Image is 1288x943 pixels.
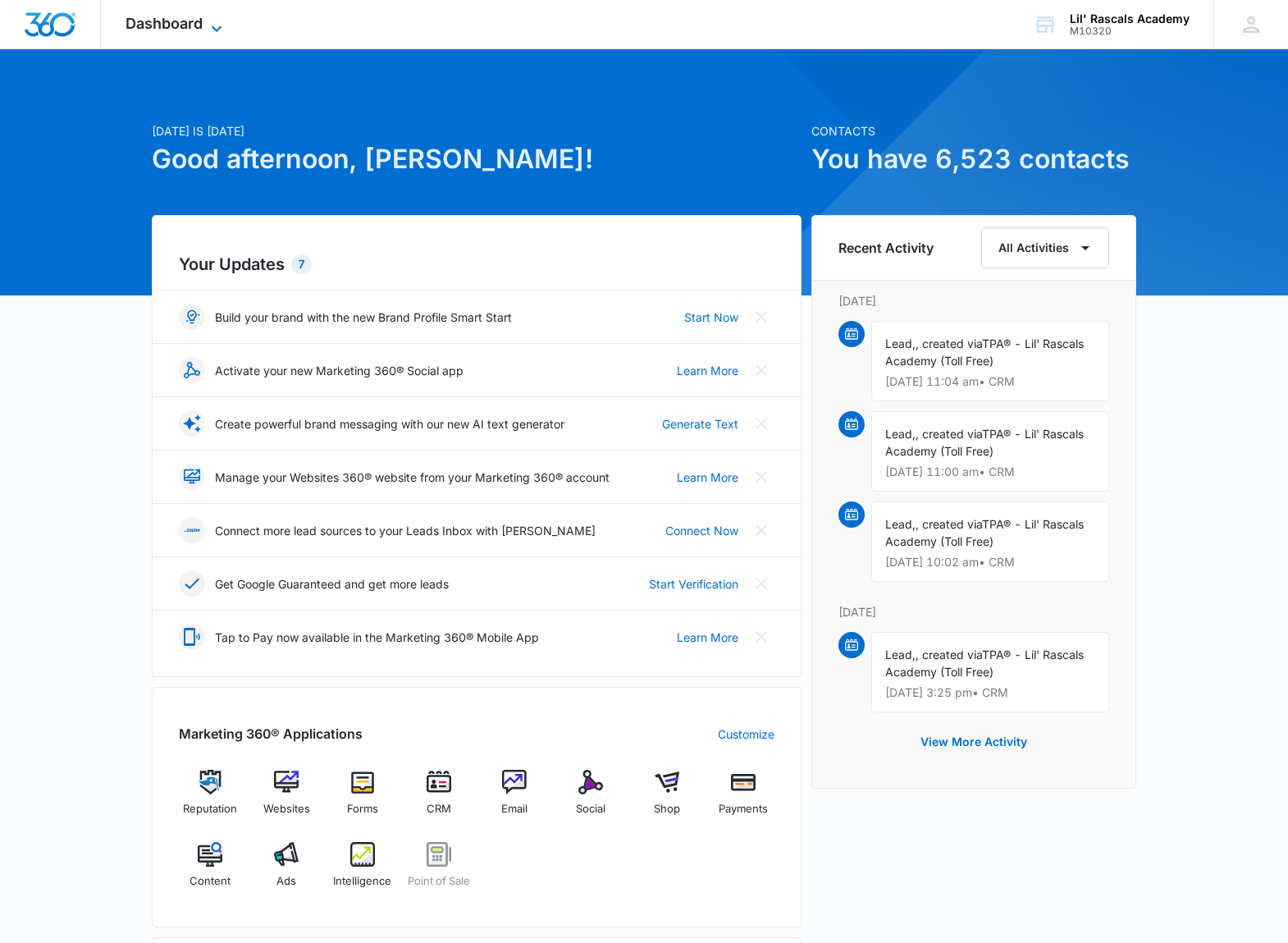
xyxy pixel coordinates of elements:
[748,357,774,383] button: Close
[748,624,774,650] button: Close
[719,801,768,817] span: Payments
[654,801,680,817] span: Shop
[215,469,610,486] p: Manage your Websites 360® website from your Marketing 360® account
[677,629,738,646] a: Learn More
[255,770,318,829] a: Websites
[636,770,699,829] a: Shop
[916,336,982,350] span: , created via
[885,687,1095,698] p: [DATE] 3:25 pm • CRM
[748,410,774,437] button: Close
[748,570,774,597] button: Close
[1070,12,1190,25] div: account name
[748,517,774,543] button: Close
[916,517,982,531] span: , created via
[152,140,802,179] h1: Good afternoon, [PERSON_NAME]!
[748,304,774,330] button: Close
[255,842,318,901] a: Ads
[215,629,539,646] p: Tap to Pay now available in the Marketing 360® Mobile App
[885,427,916,441] span: Lead,
[215,575,449,593] p: Get Google Guaranteed and get more leads
[263,801,310,817] span: Websites
[407,770,470,829] a: CRM
[885,336,1084,368] span: TPA® - Lil' Rascals Academy (Toll Free)
[183,801,237,817] span: Reputation
[677,362,738,379] a: Learn More
[331,770,395,829] a: Forms
[179,842,242,901] a: Content
[501,801,528,817] span: Email
[427,801,451,817] span: CRM
[981,227,1109,268] button: All Activities
[811,140,1136,179] h1: You have 6,523 contacts
[215,522,596,539] p: Connect more lead sources to your Leads Inbox with [PERSON_NAME]
[885,648,1084,679] span: TPA® - Lil' Rascals Academy (Toll Free)
[190,873,231,890] span: Content
[215,415,564,433] p: Create powerful brand messaging with our new AI text generator
[560,770,623,829] a: Social
[179,252,774,277] h2: Your Updates
[215,362,464,379] p: Activate your new Marketing 360® Social app
[331,842,395,901] a: Intelligence
[179,724,363,744] h2: Marketing 360® Applications
[838,603,1109,620] p: [DATE]
[838,238,934,258] h6: Recent Activity
[662,415,738,433] a: Generate Text
[916,648,982,661] span: , created via
[811,122,1136,140] p: Contacts
[885,517,1084,548] span: TPA® - Lil' Rascals Academy (Toll Free)
[152,122,802,140] p: [DATE] is [DATE]
[291,254,312,274] div: 7
[684,309,738,326] a: Start Now
[718,726,774,743] a: Customize
[649,575,738,593] a: Start Verification
[126,15,203,32] span: Dashboard
[916,427,982,441] span: , created via
[885,556,1095,568] p: [DATE] 10:02 am • CRM
[347,801,378,817] span: Forms
[333,873,391,890] span: Intelligence
[179,770,242,829] a: Reputation
[885,376,1095,387] p: [DATE] 11:04 am • CRM
[885,466,1095,478] p: [DATE] 11:00 am • CRM
[665,522,738,539] a: Connect Now
[576,801,605,817] span: Social
[1070,25,1190,37] div: account id
[711,770,774,829] a: Payments
[408,873,470,890] span: Point of Sale
[407,842,470,901] a: Point of Sale
[215,309,512,326] p: Build your brand with the new Brand Profile Smart Start
[885,427,1084,458] span: TPA® - Lil' Rascals Academy (Toll Free)
[838,292,1109,309] p: [DATE]
[677,469,738,486] a: Learn More
[904,722,1044,762] button: View More Activity
[885,336,916,350] span: Lead,
[885,648,916,661] span: Lead,
[748,464,774,490] button: Close
[276,873,296,890] span: Ads
[885,517,916,531] span: Lead,
[483,770,546,829] a: Email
